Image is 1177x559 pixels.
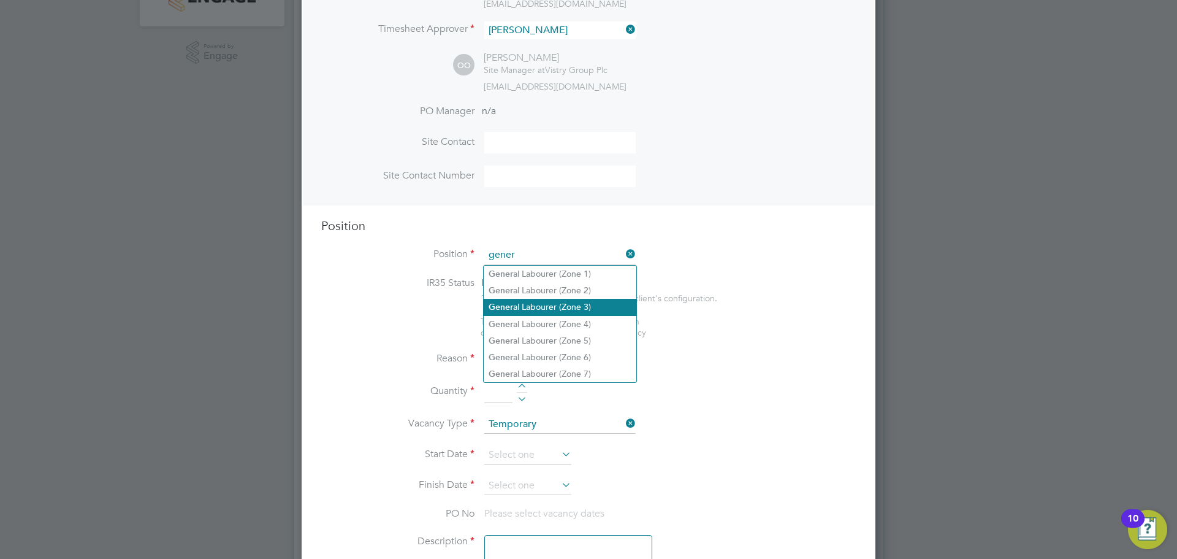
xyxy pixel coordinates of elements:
label: Description [321,535,474,548]
label: PO No [321,507,474,520]
li: al Labourer (Zone 4) [484,316,636,333]
span: Site Manager at [484,64,545,75]
li: al Labourer (Zone 6) [484,349,636,366]
label: Vacancy Type [321,417,474,430]
b: Gener [489,285,513,296]
input: Select one [484,446,571,465]
li: al Labourer (Zone 3) [484,299,636,315]
label: Timesheet Approver [321,23,474,36]
label: Site Contact Number [321,169,474,182]
b: Gener [489,269,513,279]
div: [PERSON_NAME] [484,52,608,64]
li: al Labourer (Zone 2) [484,282,636,299]
b: Gener [489,369,513,379]
div: This feature can be enabled under this client's configuration. [482,290,717,304]
label: Site Contact [321,136,474,148]
span: n/a [482,105,496,117]
input: Select one [484,477,571,495]
h3: Position [321,218,856,234]
span: [EMAIL_ADDRESS][DOMAIN_NAME] [484,81,627,92]
span: OO [453,55,474,76]
label: IR35 Status [321,277,474,290]
li: al Labourer (Zone 5) [484,333,636,349]
b: Gener [489,352,513,363]
label: Quantity [321,385,474,398]
li: al Labourer (Zone 7) [484,366,636,382]
input: Select one [484,415,636,434]
input: Search for... [484,21,636,39]
b: Gener [489,336,513,346]
div: Vistry Group Plc [484,64,608,75]
label: Finish Date [321,479,474,492]
input: Search for... [484,246,636,264]
label: Position [321,248,474,261]
label: Reason [321,352,474,365]
b: Gener [489,302,513,312]
label: PO Manager [321,105,474,118]
span: The status determination for this position can be updated after creating the vacancy [481,316,646,338]
label: Start Date [321,448,474,461]
button: Open Resource Center, 10 new notifications [1128,510,1167,549]
b: Gener [489,319,513,330]
span: Disabled for this client. [482,277,582,289]
div: 10 [1127,519,1138,534]
li: al Labourer (Zone 1) [484,266,636,282]
span: Please select vacancy dates [484,507,604,520]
